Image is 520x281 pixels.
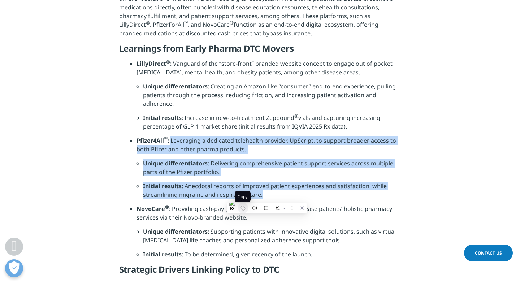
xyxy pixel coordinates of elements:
[464,245,513,261] a: Contact Us
[143,113,401,136] li: : Increase in new-to-treatment Zepbound vials and capturing increasing percentage of GLP-1 market...
[119,264,401,280] h5: Strategic Drivers Linking Policy to DTC
[119,43,401,59] h5: Learnings from Early Pharma DTC Movers
[136,60,170,68] strong: LillyDirect
[143,159,401,182] li: : Delivering comprehensive patient support services across multiple parts of the Pfizer portfolio.
[143,228,208,235] strong: Unique differentiators
[5,259,23,277] button: Open Preferences
[136,204,401,227] li: : Providing cash-pay [MEDICAL_DATA] and rare disease patients’ holistic pharmacy services via the...
[143,250,401,264] li: : To be determined, given recency of the launch.
[143,182,182,190] strong: Initial results
[294,113,298,119] sup: ®
[143,227,401,250] li: : Supporting patients with innovative digital solutions, such as virtual [MEDICAL_DATA] life coac...
[230,20,234,26] sup: ®
[143,250,182,258] strong: Initial results
[136,59,401,82] li: : Vanguard of the “store-front” branded website concept to engage out of pocket [MEDICAL_DATA], m...
[164,135,168,142] sup: ™
[184,20,188,26] sup: ™
[165,204,169,210] sup: ®
[143,82,401,113] li: : Creating an Amazon-like “consumer” end-to-end experience, pulling patients through the process,...
[143,114,182,122] strong: Initial results
[136,137,168,144] strong: Pfizer4All
[143,82,208,90] strong: Unique differentiators
[166,59,170,65] sup: ®
[146,20,150,26] sup: ®
[136,205,169,213] strong: NovoCare
[143,182,401,204] li: : Anecdotal reports of improved patient experiences and satisfaction, while streamlining migraine...
[136,136,401,159] li: : Leveraging a dedicated telehealth provider, UpScript, to support broader access to both Pfizer ...
[143,159,208,167] strong: Unique differentiators
[475,250,502,256] span: Contact Us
